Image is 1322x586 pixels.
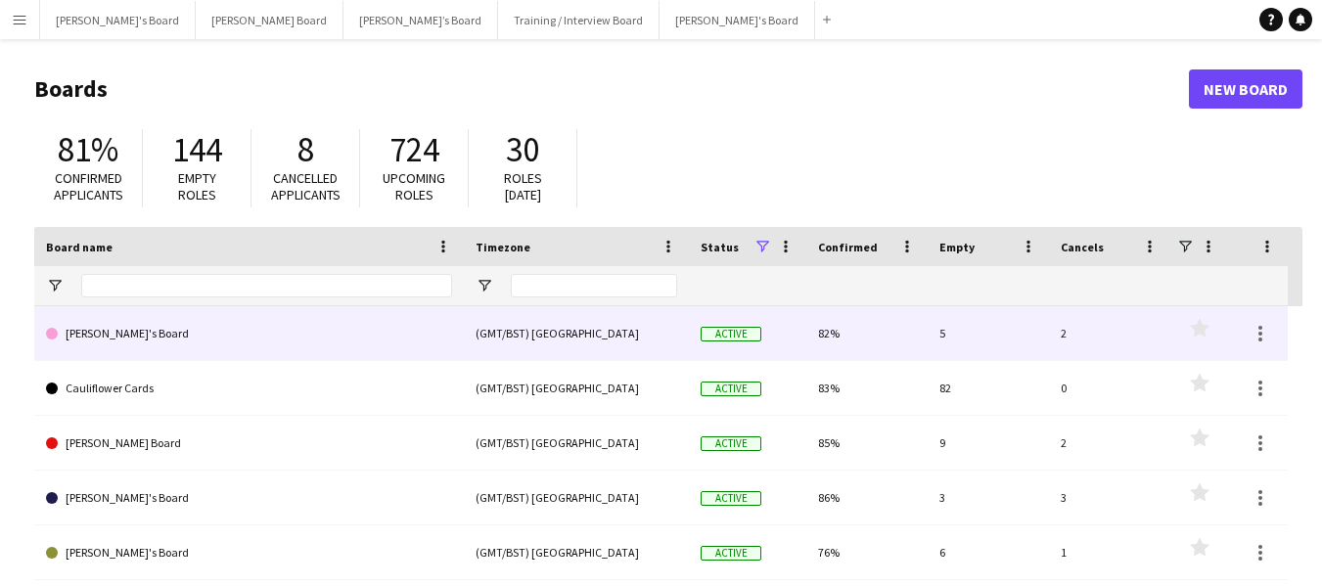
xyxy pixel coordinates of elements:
button: Open Filter Menu [46,277,64,294]
span: Active [701,546,761,561]
span: 81% [58,128,118,171]
span: Timezone [476,240,530,254]
div: (GMT/BST) [GEOGRAPHIC_DATA] [464,471,689,524]
button: [PERSON_NAME] Board [196,1,343,39]
div: (GMT/BST) [GEOGRAPHIC_DATA] [464,361,689,415]
div: 3 [928,471,1049,524]
span: Status [701,240,739,254]
div: (GMT/BST) [GEOGRAPHIC_DATA] [464,416,689,470]
a: Cauliflower Cards [46,361,452,416]
button: [PERSON_NAME]’s Board [343,1,498,39]
button: [PERSON_NAME]'s Board [40,1,196,39]
div: 86% [806,471,928,524]
span: Empty roles [178,169,216,203]
a: [PERSON_NAME]'s Board [46,471,452,525]
div: 85% [806,416,928,470]
div: 2 [1049,416,1170,470]
span: Active [701,327,761,341]
span: Confirmed applicants [54,169,123,203]
div: 82% [806,306,928,360]
span: 30 [506,128,539,171]
span: 724 [389,128,439,171]
div: (GMT/BST) [GEOGRAPHIC_DATA] [464,525,689,579]
a: [PERSON_NAME]'s Board [46,306,452,361]
span: 8 [297,128,314,171]
input: Timezone Filter Input [511,274,677,297]
div: 3 [1049,471,1170,524]
span: Active [701,491,761,506]
button: [PERSON_NAME]'s Board [660,1,815,39]
span: 144 [172,128,222,171]
div: 83% [806,361,928,415]
h1: Boards [34,74,1189,104]
span: Cancels [1061,240,1104,254]
a: New Board [1189,69,1302,109]
a: [PERSON_NAME]'s Board [46,525,452,580]
span: Active [701,382,761,396]
span: Cancelled applicants [271,169,341,203]
div: 2 [1049,306,1170,360]
div: 82 [928,361,1049,415]
div: 76% [806,525,928,579]
span: Board name [46,240,113,254]
button: Training / Interview Board [498,1,660,39]
span: Confirmed [818,240,878,254]
div: 5 [928,306,1049,360]
input: Board name Filter Input [81,274,452,297]
a: [PERSON_NAME] Board [46,416,452,471]
span: Upcoming roles [383,169,445,203]
span: Active [701,436,761,451]
div: 9 [928,416,1049,470]
div: 6 [928,525,1049,579]
div: 1 [1049,525,1170,579]
div: 0 [1049,361,1170,415]
div: (GMT/BST) [GEOGRAPHIC_DATA] [464,306,689,360]
span: Roles [DATE] [504,169,542,203]
span: Empty [939,240,975,254]
button: Open Filter Menu [476,277,493,294]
